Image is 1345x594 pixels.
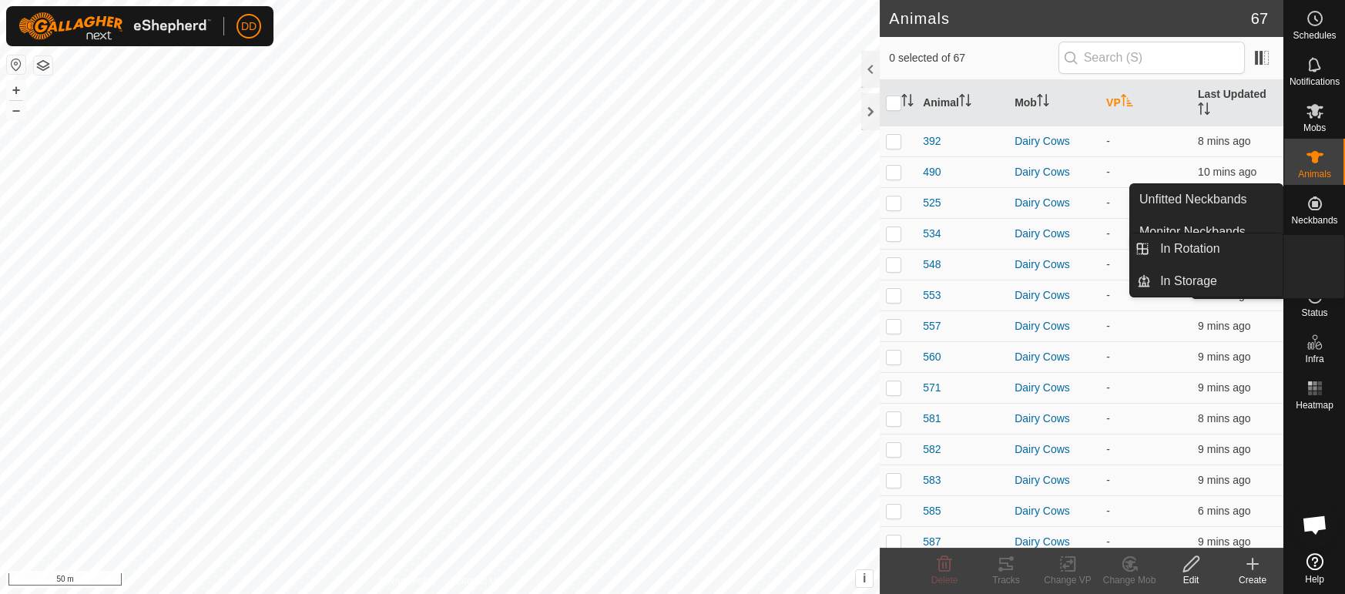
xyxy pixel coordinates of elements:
[1130,184,1283,215] a: Unfitted Neckbands
[1160,573,1222,587] div: Edit
[1198,381,1250,394] span: 4 Sept 2025, 5:22 am
[1015,226,1094,242] div: Dairy Cows
[1198,135,1250,147] span: 4 Sept 2025, 5:22 am
[1015,349,1094,365] div: Dairy Cows
[923,472,941,488] span: 583
[1198,412,1250,425] span: 4 Sept 2025, 5:22 am
[901,96,914,109] p-sorticon: Activate to sort
[1106,196,1110,209] app-display-virtual-paddock-transition: -
[1098,573,1160,587] div: Change Mob
[923,164,941,180] span: 490
[923,195,941,211] span: 525
[241,18,257,35] span: DD
[1151,266,1283,297] a: In Storage
[923,411,941,427] span: 581
[923,133,941,149] span: 392
[1106,258,1110,270] app-display-virtual-paddock-transition: -
[1106,535,1110,548] app-display-virtual-paddock-transition: -
[1130,266,1283,297] li: In Storage
[1015,411,1094,427] div: Dairy Cows
[1292,502,1338,548] a: Open chat
[1130,216,1283,247] a: Monitor Neckbands
[1139,223,1246,241] span: Monitor Neckbands
[1015,441,1094,458] div: Dairy Cows
[1305,354,1323,364] span: Infra
[1037,96,1049,109] p-sorticon: Activate to sort
[1015,133,1094,149] div: Dairy Cows
[1293,31,1336,40] span: Schedules
[1015,287,1094,304] div: Dairy Cows
[1008,80,1100,126] th: Mob
[863,572,866,585] span: i
[34,56,52,75] button: Map Layers
[1106,227,1110,240] app-display-virtual-paddock-transition: -
[923,287,941,304] span: 553
[1106,351,1110,363] app-display-virtual-paddock-transition: -
[1284,547,1345,590] a: Help
[923,226,941,242] span: 534
[975,573,1037,587] div: Tracks
[856,570,873,587] button: i
[1015,534,1094,550] div: Dairy Cows
[923,380,941,396] span: 571
[1198,320,1250,332] span: 4 Sept 2025, 5:21 am
[455,574,501,588] a: Contact Us
[1251,7,1268,30] span: 67
[7,81,25,99] button: +
[1303,123,1326,133] span: Mobs
[1037,573,1098,587] div: Change VP
[1106,381,1110,394] app-display-virtual-paddock-transition: -
[923,257,941,273] span: 548
[1305,575,1324,584] span: Help
[1198,351,1250,363] span: 4 Sept 2025, 5:22 am
[1192,80,1283,126] th: Last Updated
[1015,164,1094,180] div: Dairy Cows
[1160,240,1219,258] span: In Rotation
[931,575,958,586] span: Delete
[923,349,941,365] span: 560
[1015,257,1094,273] div: Dairy Cows
[1121,96,1133,109] p-sorticon: Activate to sort
[1198,166,1256,178] span: 4 Sept 2025, 5:20 am
[889,50,1058,66] span: 0 selected of 67
[1139,190,1247,209] span: Unfitted Neckbands
[1198,474,1250,486] span: 4 Sept 2025, 5:21 am
[959,96,971,109] p-sorticon: Activate to sort
[1106,320,1110,332] app-display-virtual-paddock-transition: -
[7,101,25,119] button: –
[1015,195,1094,211] div: Dairy Cows
[1015,318,1094,334] div: Dairy Cows
[1160,272,1217,290] span: In Storage
[1291,216,1337,225] span: Neckbands
[18,12,211,40] img: Gallagher Logo
[1015,380,1094,396] div: Dairy Cows
[1198,535,1250,548] span: 4 Sept 2025, 5:21 am
[923,503,941,519] span: 585
[1058,42,1245,74] input: Search (S)
[1198,289,1250,301] span: 4 Sept 2025, 5:21 am
[1106,505,1110,517] app-display-virtual-paddock-transition: -
[1222,573,1283,587] div: Create
[1151,233,1283,264] a: In Rotation
[379,574,437,588] a: Privacy Policy
[1106,443,1110,455] app-display-virtual-paddock-transition: -
[923,441,941,458] span: 582
[1296,401,1333,410] span: Heatmap
[1106,135,1110,147] app-display-virtual-paddock-transition: -
[1290,77,1340,86] span: Notifications
[1198,443,1250,455] span: 4 Sept 2025, 5:22 am
[1015,472,1094,488] div: Dairy Cows
[1106,166,1110,178] app-display-virtual-paddock-transition: -
[1106,474,1110,486] app-display-virtual-paddock-transition: -
[1298,169,1331,179] span: Animals
[1106,412,1110,425] app-display-virtual-paddock-transition: -
[923,318,941,334] span: 557
[1106,289,1110,301] app-display-virtual-paddock-transition: -
[1015,503,1094,519] div: Dairy Cows
[1301,308,1327,317] span: Status
[1198,505,1250,517] span: 4 Sept 2025, 5:24 am
[1100,80,1192,126] th: VP
[1198,105,1210,117] p-sorticon: Activate to sort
